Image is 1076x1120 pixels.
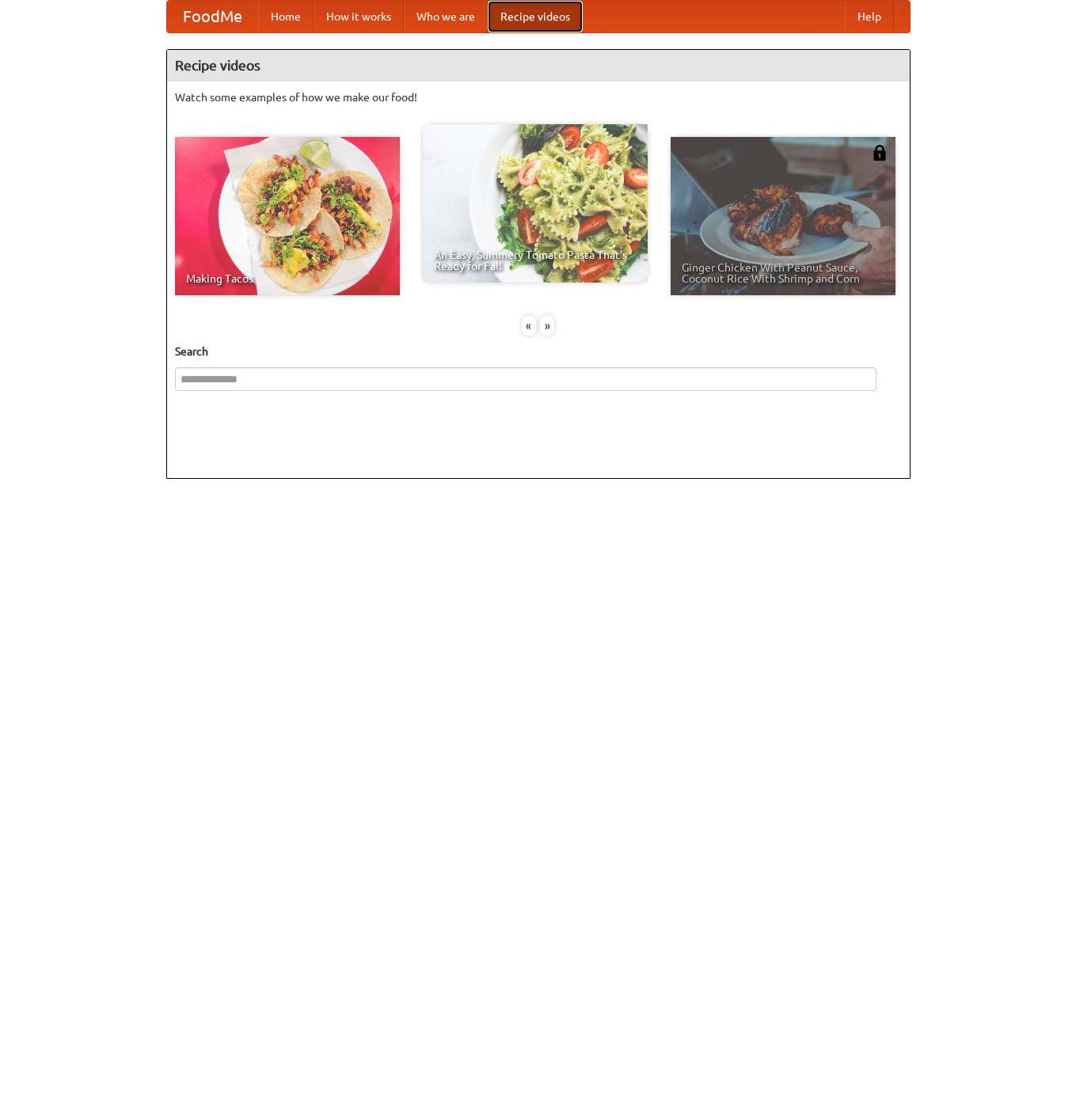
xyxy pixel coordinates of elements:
h4: Recipe videos [167,50,910,82]
a: Recipe videos [488,1,583,32]
a: An Easy, Summery Tomato Pasta That's Ready for Fall [423,124,648,283]
a: Making Tacos [175,137,400,295]
img: 483408.png [872,145,888,161]
p: Watch some examples of how we make our food! [175,89,902,105]
a: Home [258,1,314,32]
a: Who we are [404,1,488,32]
div: « [522,316,536,336]
div: » [540,316,554,336]
h5: Search [175,344,902,359]
a: FoodMe [167,1,258,32]
span: An Easy, Summery Tomato Pasta That's Ready for Fall [434,249,637,271]
a: Help [845,1,894,32]
span: Making Tacos [186,273,389,284]
a: How it works [314,1,404,32]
